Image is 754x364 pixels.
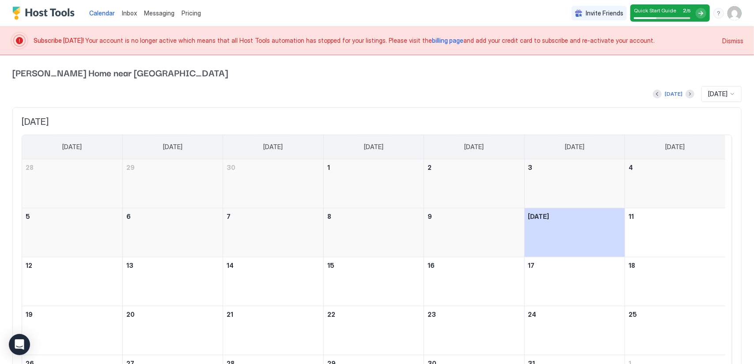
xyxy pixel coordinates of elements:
span: Your account is no longer active which means that all Host Tools automation has stopped for your ... [34,37,717,45]
a: October 24, 2025 [525,306,625,323]
span: 24 [528,311,537,318]
td: October 9, 2025 [424,208,524,257]
a: October 17, 2025 [525,257,625,274]
div: [DATE] [665,90,682,98]
span: [DATE] [464,143,484,151]
span: 9 [428,213,432,220]
a: October 6, 2025 [123,208,223,225]
button: Next month [686,90,694,98]
span: 8 [327,213,331,220]
span: 2 [683,7,686,14]
a: Thursday [455,135,493,159]
a: October 25, 2025 [625,306,725,323]
td: October 17, 2025 [524,257,625,306]
a: October 16, 2025 [424,257,524,274]
a: Sunday [53,135,91,159]
td: October 6, 2025 [122,208,223,257]
a: October 11, 2025 [625,208,725,225]
span: 29 [126,164,135,171]
td: October 24, 2025 [524,306,625,355]
a: October 3, 2025 [525,159,625,176]
button: [DATE] [663,89,684,99]
span: [DATE] [528,213,549,220]
span: 23 [428,311,436,318]
td: September 29, 2025 [122,159,223,208]
a: October 12, 2025 [22,257,122,274]
span: 2 [428,164,432,171]
a: Messaging [144,8,174,18]
span: Quick Start Guide [634,7,676,14]
span: [DATE] [62,143,82,151]
td: October 12, 2025 [22,257,122,306]
span: 20 [126,311,135,318]
td: October 22, 2025 [323,306,424,355]
a: October 15, 2025 [324,257,424,274]
a: October 1, 2025 [324,159,424,176]
span: Pricing [182,9,201,17]
span: 1 [327,164,330,171]
a: October 22, 2025 [324,306,424,323]
span: 3 [528,164,533,171]
td: October 25, 2025 [625,306,725,355]
a: September 30, 2025 [223,159,323,176]
span: 5 [26,213,30,220]
div: Open Intercom Messenger [9,334,30,355]
a: October 19, 2025 [22,306,122,323]
td: September 28, 2025 [22,159,122,208]
span: [PERSON_NAME] Home near [GEOGRAPHIC_DATA] [12,66,742,79]
span: 7 [227,213,231,220]
a: Host Tools Logo [12,7,79,20]
span: 6 [126,213,131,220]
td: October 16, 2025 [424,257,524,306]
td: October 5, 2025 [22,208,122,257]
a: October 9, 2025 [424,208,524,225]
td: September 30, 2025 [223,159,323,208]
span: [DATE] [163,143,182,151]
td: October 23, 2025 [424,306,524,355]
td: October 10, 2025 [524,208,625,257]
span: [DATE] [22,116,732,128]
a: Friday [556,135,593,159]
a: billing page [432,37,463,44]
span: / 5 [686,8,690,14]
a: Monday [154,135,191,159]
a: October 8, 2025 [324,208,424,225]
a: Saturday [657,135,694,159]
a: October 20, 2025 [123,306,223,323]
a: Tuesday [255,135,292,159]
span: 14 [227,262,234,269]
a: October 10, 2025 [525,208,625,225]
a: October 7, 2025 [223,208,323,225]
span: Calendar [89,9,115,17]
div: Dismiss [722,36,743,45]
span: 12 [26,262,32,269]
a: Inbox [122,8,137,18]
a: October 18, 2025 [625,257,725,274]
span: [DATE] [666,143,685,151]
span: [DATE] [708,90,727,98]
span: Inbox [122,9,137,17]
a: October 14, 2025 [223,257,323,274]
span: [DATE] [364,143,383,151]
span: 15 [327,262,334,269]
span: Subscribe [DATE]! [34,37,85,44]
span: 11 [629,213,634,220]
span: [DATE] [565,143,584,151]
td: October 1, 2025 [323,159,424,208]
a: September 28, 2025 [22,159,122,176]
span: Invite Friends [586,9,623,17]
a: October 21, 2025 [223,306,323,323]
span: 25 [629,311,637,318]
td: October 11, 2025 [625,208,725,257]
div: User profile [727,6,742,20]
span: 16 [428,262,435,269]
td: October 14, 2025 [223,257,323,306]
a: September 29, 2025 [123,159,223,176]
td: October 4, 2025 [625,159,725,208]
span: 21 [227,311,233,318]
td: October 18, 2025 [625,257,725,306]
button: Previous month [653,90,662,98]
span: 19 [26,311,33,318]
